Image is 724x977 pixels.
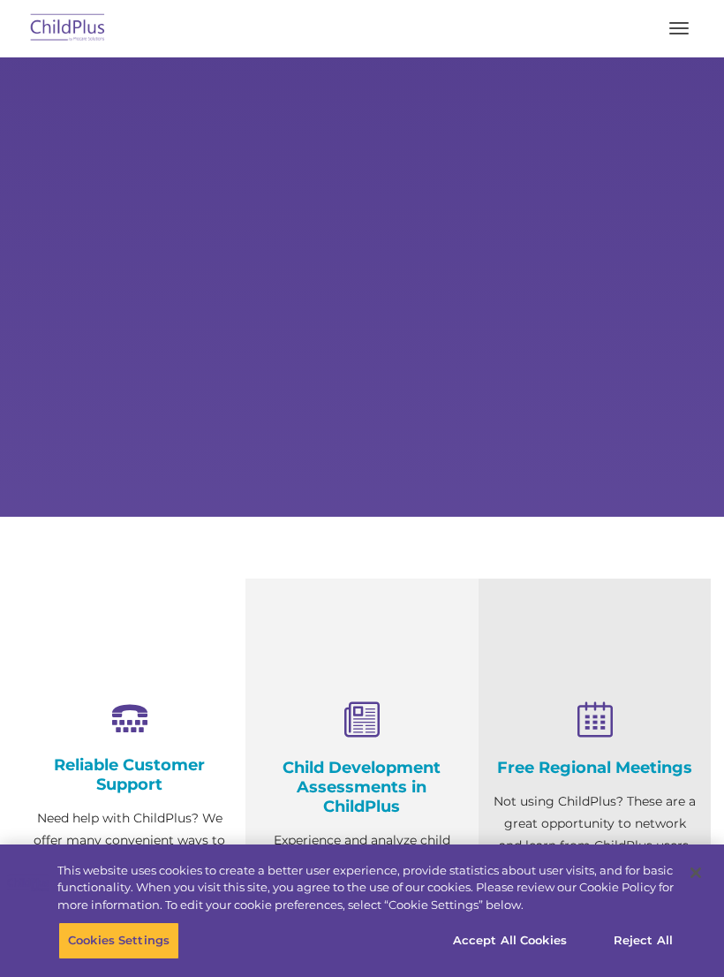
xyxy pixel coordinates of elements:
button: Reject All [588,922,698,959]
h4: Free Regional Meetings [492,758,698,777]
h4: Reliable Customer Support [26,755,232,794]
button: Close [676,853,715,892]
div: This website uses cookies to create a better user experience, provide statistics about user visit... [57,862,674,914]
p: Need help with ChildPlus? We offer many convenient ways to contact our amazing Customer Support r... [26,807,232,962]
button: Cookies Settings [58,922,179,959]
p: Experience and analyze child assessments and Head Start data management in one system with zero c... [259,829,464,962]
img: ChildPlus by Procare Solutions [26,8,109,49]
button: Accept All Cookies [443,922,577,959]
p: Not using ChildPlus? These are a great opportunity to network and learn from ChildPlus users. Fin... [492,791,698,901]
h4: Child Development Assessments in ChildPlus [259,758,464,816]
